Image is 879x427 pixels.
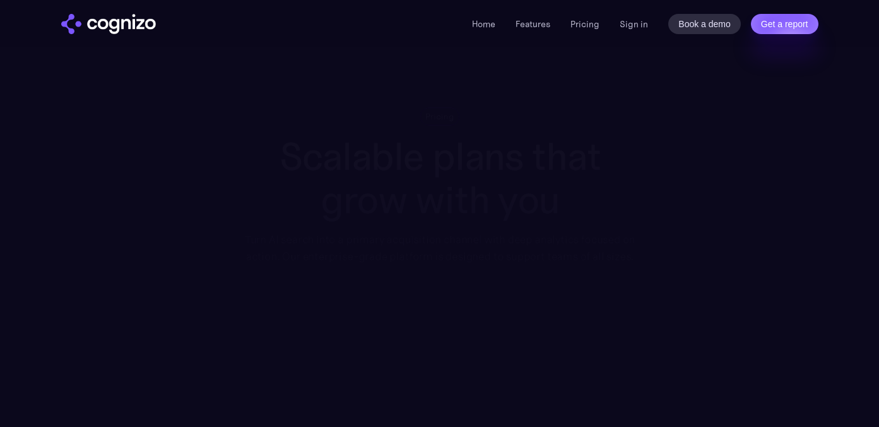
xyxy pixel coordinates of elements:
a: Features [516,18,550,30]
div: Pricing [425,111,454,123]
a: Book a demo [668,14,741,34]
a: Pricing [570,18,599,30]
a: Home [472,18,495,30]
div: Turn AI search into a primary acquisition channel with deep analytics focused on action. Our ente... [235,231,644,265]
a: Sign in [620,16,648,32]
a: Get a report [751,14,818,34]
a: home [61,14,156,34]
h1: Scalable plans that grow with you [235,135,644,222]
img: cognizo logo [61,14,156,34]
